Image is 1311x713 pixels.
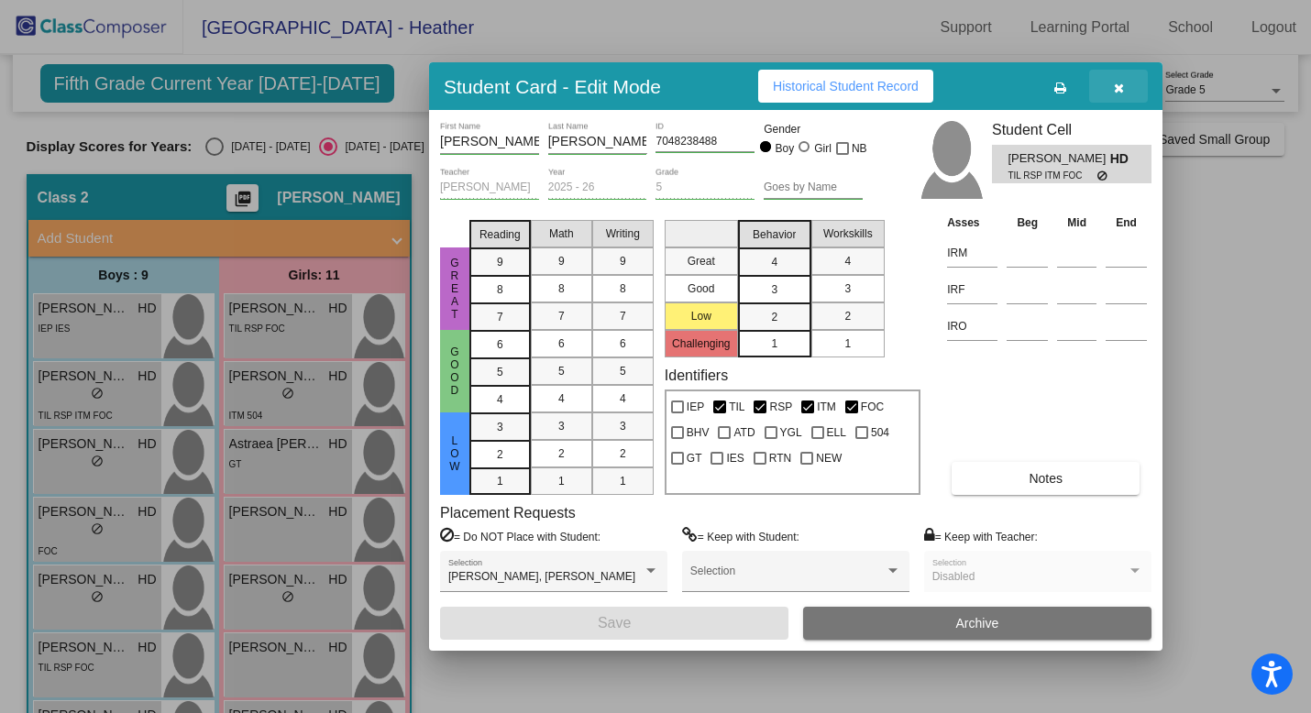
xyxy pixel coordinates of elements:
[440,181,539,194] input: teacher
[620,445,626,462] span: 2
[687,422,710,444] span: BHV
[620,363,626,379] span: 5
[771,335,777,352] span: 1
[440,527,600,545] label: = Do NOT Place with Student:
[1008,149,1109,169] span: [PERSON_NAME]
[655,181,755,194] input: grade
[947,313,997,340] input: assessment
[440,607,788,640] button: Save
[497,446,503,463] span: 2
[861,396,884,418] span: FOC
[558,335,565,352] span: 6
[817,396,836,418] span: ITM
[558,253,565,269] span: 9
[769,396,792,418] span: RSP
[665,367,728,384] label: Identifiers
[827,422,846,444] span: ELL
[771,281,777,298] span: 3
[942,213,1002,233] th: Asses
[823,225,873,242] span: Workskills
[871,422,889,444] span: 504
[448,570,635,583] span: [PERSON_NAME], [PERSON_NAME]
[444,75,661,98] h3: Student Card - Edit Mode
[1029,471,1063,486] span: Notes
[852,137,867,159] span: NB
[1008,169,1096,182] span: TIL RSP ITM FOC
[803,607,1151,640] button: Archive
[844,253,851,269] span: 4
[1002,213,1052,233] th: Beg
[764,121,863,137] mat-label: Gender
[558,473,565,489] span: 1
[558,445,565,462] span: 2
[497,309,503,325] span: 7
[558,418,565,434] span: 3
[992,121,1151,138] h3: Student Cell
[924,527,1038,545] label: = Keep with Teacher:
[764,181,863,194] input: goes by name
[771,309,777,325] span: 2
[816,447,842,469] span: NEW
[769,447,791,469] span: RTN
[726,447,744,469] span: IES
[844,335,851,352] span: 1
[844,308,851,324] span: 2
[775,140,795,157] div: Boy
[446,346,463,397] span: Good
[558,308,565,324] span: 7
[932,570,975,583] span: Disabled
[558,390,565,407] span: 4
[606,225,640,242] span: Writing
[844,280,851,297] span: 3
[620,418,626,434] span: 3
[956,616,999,631] span: Archive
[620,390,626,407] span: 4
[655,136,755,148] input: Enter ID
[620,335,626,352] span: 6
[1110,149,1136,169] span: HD
[497,254,503,270] span: 9
[1101,213,1151,233] th: End
[753,226,796,243] span: Behavior
[446,257,463,321] span: Great
[620,280,626,297] span: 8
[733,422,755,444] span: ATD
[1052,213,1101,233] th: Mid
[479,226,521,243] span: Reading
[558,363,565,379] span: 5
[758,70,933,103] button: Historical Student Record
[497,419,503,435] span: 3
[780,422,802,444] span: YGL
[729,396,744,418] span: TIL
[497,364,503,380] span: 5
[947,239,997,267] input: assessment
[497,336,503,353] span: 6
[497,391,503,408] span: 4
[682,527,799,545] label: = Keep with Student:
[598,615,631,631] span: Save
[620,473,626,489] span: 1
[620,308,626,324] span: 7
[440,504,576,521] label: Placement Requests
[947,276,997,303] input: assessment
[548,181,647,194] input: year
[771,254,777,270] span: 4
[687,396,704,418] span: IEP
[446,434,463,473] span: Low
[497,473,503,489] span: 1
[952,462,1140,495] button: Notes
[813,140,832,157] div: Girl
[773,79,919,93] span: Historical Student Record
[549,225,574,242] span: Math
[687,447,702,469] span: GT
[497,281,503,298] span: 8
[558,280,565,297] span: 8
[620,253,626,269] span: 9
